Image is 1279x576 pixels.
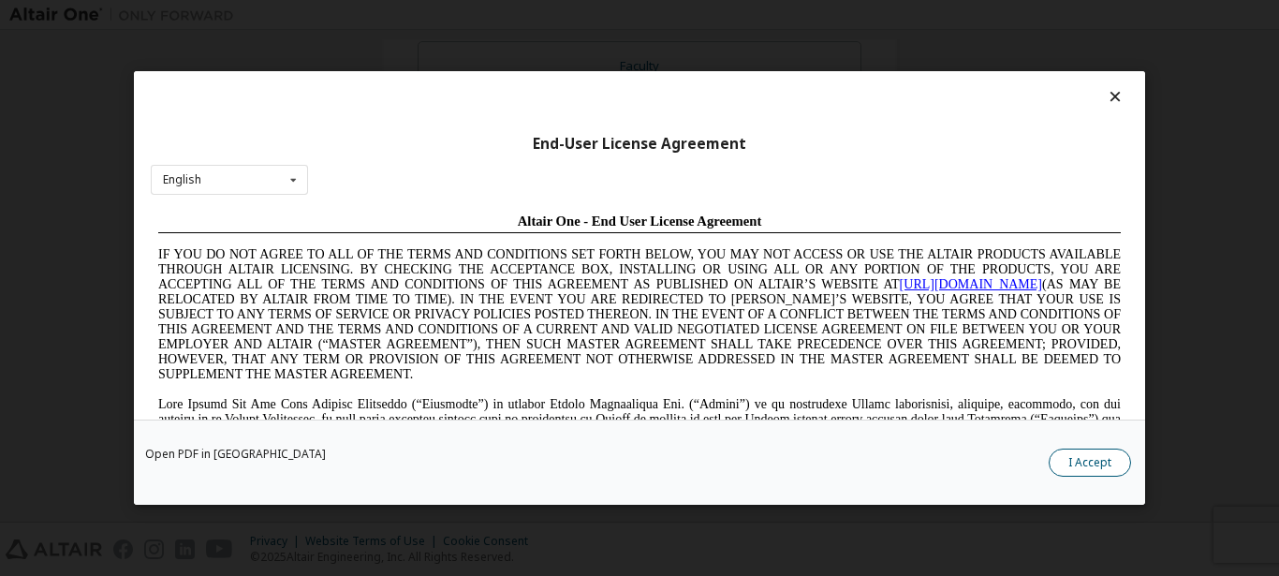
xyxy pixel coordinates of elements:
div: English [163,174,201,185]
a: Open PDF in [GEOGRAPHIC_DATA] [145,449,326,460]
span: IF YOU DO NOT AGREE TO ALL OF THE TERMS AND CONDITIONS SET FORTH BELOW, YOU MAY NOT ACCESS OR USE... [7,41,970,175]
span: Lore Ipsumd Sit Ame Cons Adipisc Elitseddo (“Eiusmodte”) in utlabor Etdolo Magnaaliqua Eni. (“Adm... [7,191,970,325]
span: Altair One - End User License Agreement [367,7,611,22]
a: [URL][DOMAIN_NAME] [749,71,891,85]
div: End-User License Agreement [151,135,1128,154]
button: I Accept [1049,449,1131,477]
